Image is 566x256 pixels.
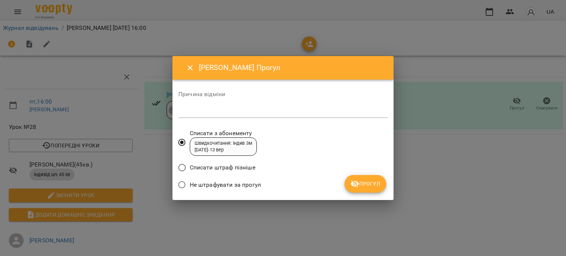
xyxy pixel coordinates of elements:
label: Причина відміни [178,91,388,97]
span: Списати штраф пізніше [190,163,255,172]
span: Списати з абонементу [190,129,257,138]
div: Швидкочитання: Індив 3м [DATE] - 13 вер [195,140,252,154]
button: Прогул [345,175,386,193]
h6: [PERSON_NAME] Прогул [199,62,385,73]
button: Close [181,59,199,77]
span: Не штрафувати за прогул [190,180,261,189]
span: Прогул [350,179,380,188]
